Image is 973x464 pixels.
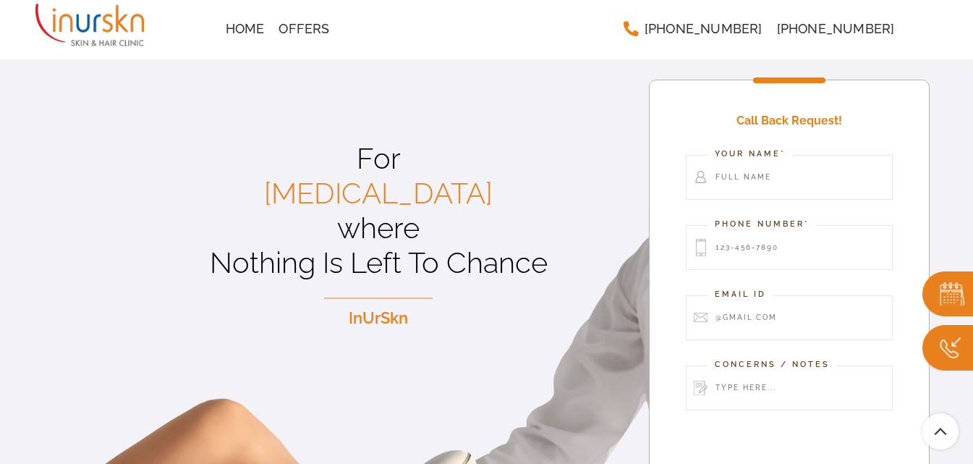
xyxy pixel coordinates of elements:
img: Callc.png [922,325,973,371]
label: Phone Number* [708,218,817,231]
img: book.png [922,271,973,317]
span: [PHONE_NUMBER] [777,22,895,35]
span: Home [226,22,265,35]
span: Offers [279,22,329,35]
a: Home [218,14,272,43]
label: Email Id [708,288,773,301]
p: For where Nothing Is Left To Chance [109,141,649,280]
label: Your Name* [708,148,793,161]
p: InUrSkn [109,305,649,331]
a: Offers [271,14,336,43]
input: 123-456-7890 [686,225,893,270]
input: Type here... [686,366,893,410]
span: [MEDICAL_DATA] [264,176,493,210]
a: [PHONE_NUMBER] [616,14,770,43]
input: Full Name [686,155,893,200]
a: [PHONE_NUMBER] [770,14,902,43]
span: [PHONE_NUMBER] [645,22,762,35]
a: Scroll To Top [922,413,959,450]
label: Concerns / Notes [708,358,837,371]
h4: Call Back Request! [686,102,893,140]
input: @gmail.com [686,295,893,340]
